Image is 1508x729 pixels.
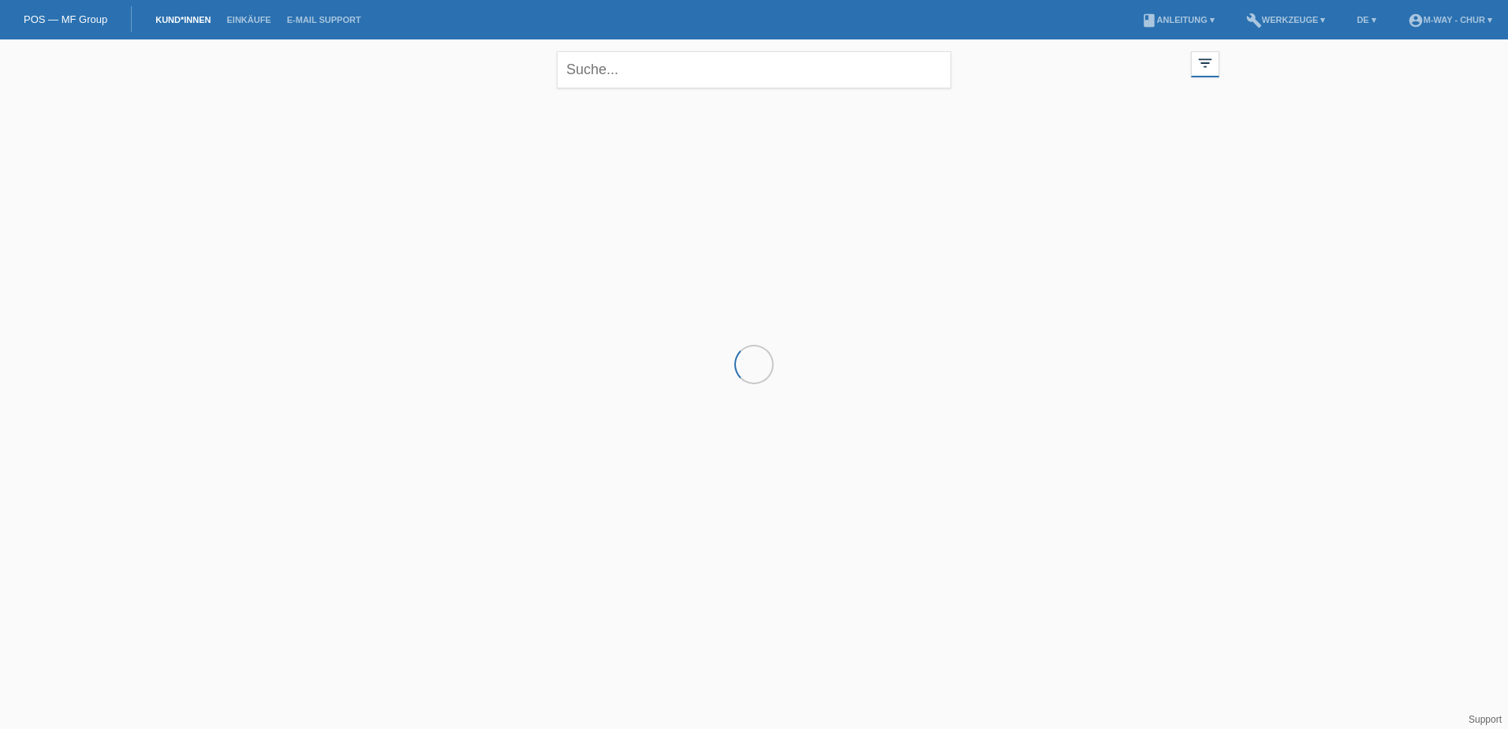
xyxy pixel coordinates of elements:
a: Einkäufe [218,15,278,24]
a: account_circlem-way - Chur ▾ [1400,15,1500,24]
a: bookAnleitung ▾ [1133,15,1222,24]
i: book [1141,13,1157,28]
a: E-Mail Support [279,15,369,24]
a: buildWerkzeuge ▾ [1238,15,1334,24]
a: DE ▾ [1349,15,1383,24]
a: Support [1469,714,1502,725]
i: build [1246,13,1262,28]
input: Suche... [557,51,951,88]
a: POS — MF Group [24,13,107,25]
i: filter_list [1196,54,1214,72]
a: Kund*innen [147,15,218,24]
i: account_circle [1408,13,1424,28]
